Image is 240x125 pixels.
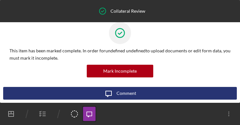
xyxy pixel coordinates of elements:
p: This item has been marked complete. In order for undefined undefined to upload documents or edit ... [9,47,231,62]
button: Mark Incomplete [87,65,153,77]
div: Mark Incomplete [103,65,137,77]
div: Comment [117,87,136,100]
button: Comment [3,87,237,100]
div: Collateral Review [111,9,145,14]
